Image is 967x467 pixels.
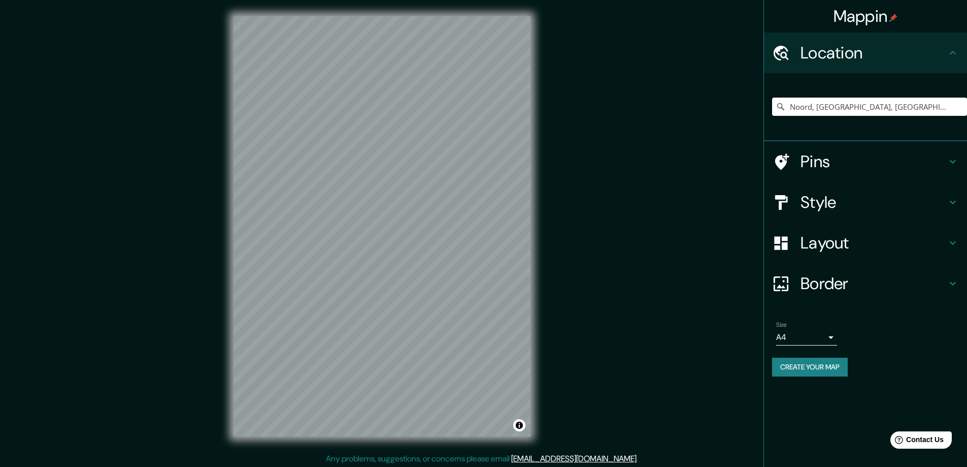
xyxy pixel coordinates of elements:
div: . [638,453,640,465]
div: A4 [776,329,837,346]
canvas: Map [234,16,530,437]
div: Style [764,182,967,223]
input: Pick your city or area [772,98,967,116]
h4: Pins [801,151,947,172]
label: Size [776,321,787,329]
div: Layout [764,223,967,263]
div: Location [764,33,967,73]
h4: Layout [801,233,947,253]
img: pin-icon.png [889,14,897,22]
div: Border [764,263,967,304]
a: [EMAIL_ADDRESS][DOMAIN_NAME] [511,453,637,464]
h4: Mappin [833,6,898,26]
button: Create your map [772,358,848,377]
iframe: Help widget launcher [877,427,956,456]
p: Any problems, suggestions, or concerns please email . [326,453,638,465]
h4: Location [801,43,947,63]
div: Pins [764,141,967,182]
h4: Style [801,192,947,212]
div: . [640,453,642,465]
h4: Border [801,273,947,294]
button: Toggle attribution [513,419,525,431]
